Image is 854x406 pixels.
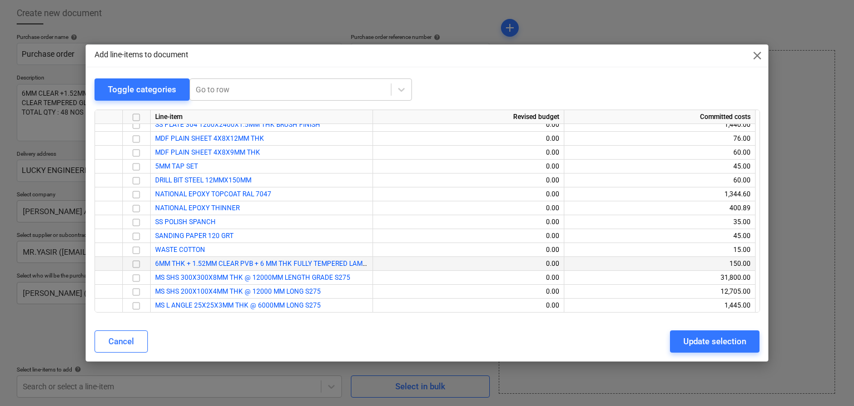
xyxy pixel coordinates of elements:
div: 31,800.00 [569,271,751,285]
div: 12,705.00 [569,285,751,299]
a: DRILL BIT STEEL 12MMX150MM [155,176,251,184]
div: 400.89 [569,201,751,215]
div: 0.00 [378,146,559,160]
div: 45.00 [569,229,751,243]
a: 6MM THK + 1.52MM CLEAR PVB + 6 MM THK FULLY TEMPERED LAMINATED GLASS 700 MM LENGTH X 120 MM WIDTH [155,260,515,268]
div: 0.00 [378,229,559,243]
div: 0.00 [378,187,559,201]
div: 0.00 [378,201,559,215]
div: Line-item [151,110,373,124]
div: 76.00 [569,132,751,146]
a: SS PLATE 304 1200X2400X1.5MM THK BRUSH FINISH [155,121,320,128]
a: MDF PLAIN SHEET 4X8X9MM THK [155,148,260,156]
div: 0.00 [378,299,559,313]
p: Add line-items to document [95,49,188,61]
div: 0.00 [378,215,559,229]
div: Update selection [683,334,746,349]
button: Cancel [95,330,148,353]
a: SS POLISH SPANCH [155,218,216,226]
a: MS SHS 300X300X8MM THK @ 12000MM LENGTH GRADE S275 [155,274,350,281]
div: Toggle categories [108,82,176,97]
div: 0.00 [378,174,559,187]
button: Toggle categories [95,78,190,101]
div: 0.00 [378,271,559,285]
a: MS SHS 200X100X4MM THK @ 12000 MM LONG S275 [155,288,321,295]
div: 0.00 [378,160,559,174]
div: 150.00 [569,257,751,271]
div: 1,344.60 [569,187,751,201]
div: 15.00 [569,243,751,257]
iframe: Chat Widget [798,353,854,406]
a: 5MM TAP SET [155,162,198,170]
div: Committed costs [564,110,756,124]
div: 0.00 [378,243,559,257]
a: MS L ANGLE 25X25X3MM THK @ 6000MM LONG S275 [155,301,321,309]
a: SANDING PAPER 120 GRT [155,232,234,240]
div: 1,440.00 [569,118,751,132]
div: 35.00 [569,215,751,229]
div: 60.00 [569,174,751,187]
button: Update selection [670,330,759,353]
div: Cancel [108,334,134,349]
a: NATIONAL EPOXY TOPCOAT RAL 7047 [155,190,271,198]
div: 0.00 [378,285,559,299]
a: MDF PLAIN SHEET 4X8X12MM THK [155,135,264,142]
a: WASTE COTTON [155,246,205,254]
div: 0.00 [378,132,559,146]
div: 0.00 [378,257,559,271]
div: 0.00 [378,118,559,132]
div: Revised budget [373,110,564,124]
span: close [751,49,764,62]
a: NATIONAL EPOXY THINNER [155,204,240,212]
div: 1,445.00 [569,299,751,313]
div: 60.00 [569,146,751,160]
div: 45.00 [569,160,751,174]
